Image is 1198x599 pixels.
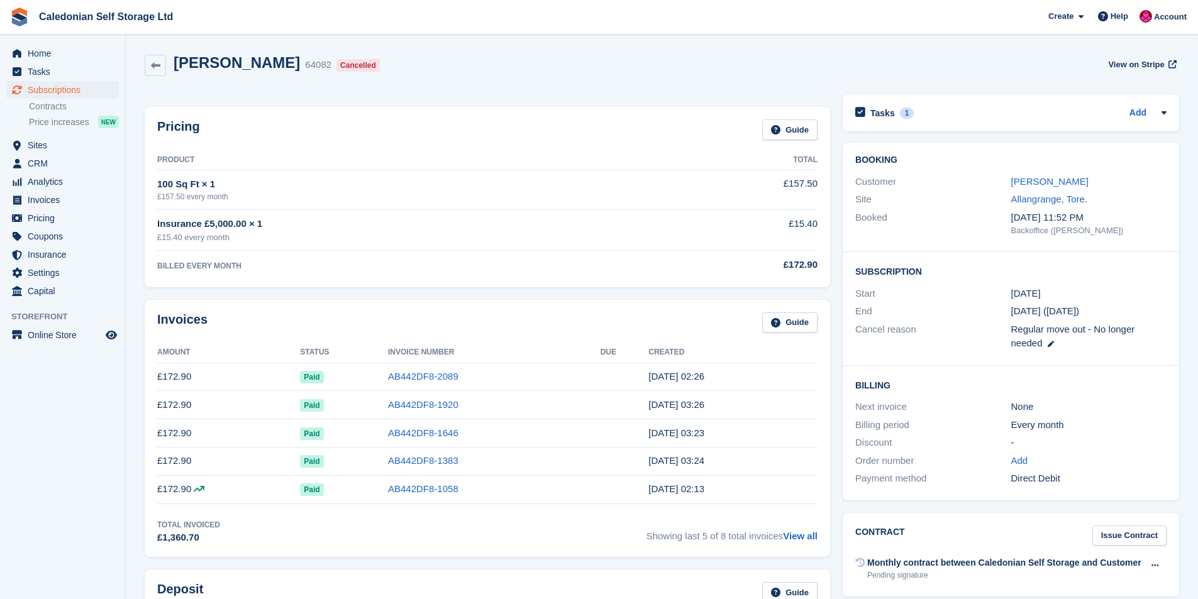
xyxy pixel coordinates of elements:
a: View all [783,530,818,541]
td: £172.90 [157,363,300,391]
h2: Pricing [157,119,200,140]
div: End [855,304,1011,319]
h2: Contract [855,525,905,546]
a: View on Stripe [1103,54,1179,75]
div: Total Invoiced [157,519,220,530]
td: £172.90 [157,475,300,503]
td: £15.40 [656,210,818,251]
a: Preview store [104,327,119,343]
td: £157.50 [656,170,818,209]
td: £172.90 [157,391,300,419]
td: £172.90 [157,419,300,448]
time: 2025-04-01 01:13:12 UTC [648,483,704,494]
span: Paid [300,427,323,440]
span: Sites [28,136,103,154]
a: menu [6,246,119,263]
a: menu [6,81,119,99]
div: NEW [98,116,119,128]
h2: [PERSON_NAME] [174,54,300,71]
span: Pricing [28,209,103,227]
div: - [1011,436,1167,450]
span: Regular move out - No longer needed [1011,324,1135,349]
a: Allangrange, Tore. [1011,194,1087,204]
a: AB442DF8-1646 [388,427,458,438]
a: menu [6,191,119,209]
h2: Tasks [870,107,895,119]
div: Direct Debit [1011,471,1167,486]
span: Paid [300,371,323,383]
div: Next invoice [855,400,1011,414]
span: Storefront [11,310,125,323]
span: Price increases [29,116,89,128]
th: Total [656,150,818,170]
div: Cancelled [336,59,380,72]
span: Paid [300,399,323,412]
span: Help [1111,10,1128,23]
span: [DATE] ([DATE]) [1011,305,1080,316]
a: menu [6,155,119,172]
a: AB442DF8-1058 [388,483,458,494]
div: [DATE] 11:52 PM [1011,211,1167,225]
span: Create [1048,10,1073,23]
a: menu [6,173,119,190]
div: £157.50 every month [157,191,656,202]
span: Invoices [28,191,103,209]
div: Start [855,287,1011,301]
span: Home [28,45,103,62]
a: menu [6,136,119,154]
a: Caledonian Self Storage Ltd [34,6,178,27]
a: Add [1129,106,1146,121]
a: Guide [762,119,818,140]
span: Account [1154,11,1187,23]
a: menu [6,282,119,300]
div: £15.40 every month [157,231,656,244]
a: [PERSON_NAME] [1011,176,1089,187]
div: Every month [1011,418,1167,432]
a: Price increases NEW [29,115,119,129]
div: Monthly contract between Caledonian Self Storage and Customer [867,556,1141,569]
img: stora-icon-8386f47178a22dfd0bd8f6a31ec36ba5ce8667c1dd55bd0f319d3a0aa187defe.svg [10,8,29,26]
div: 64082 [305,58,331,72]
div: Order number [855,454,1011,468]
div: Backoffice ([PERSON_NAME]) [1011,224,1167,237]
span: Online Store [28,326,103,344]
time: 2025-01-01 01:00:00 UTC [1011,287,1041,301]
span: Subscriptions [28,81,103,99]
div: £172.90 [656,258,818,272]
span: Paid [300,455,323,468]
div: Site [855,192,1011,207]
div: 100 Sq Ft × 1 [157,177,656,192]
a: menu [6,228,119,245]
div: BILLED EVERY MONTH [157,260,656,272]
th: Amount [157,343,300,363]
span: Settings [28,264,103,282]
a: menu [6,45,119,62]
div: None [1011,400,1167,414]
a: menu [6,209,119,227]
a: Contracts [29,101,119,113]
span: Showing last 5 of 8 total invoices [646,519,818,545]
div: Cancel reason [855,322,1011,351]
div: £1,360.70 [157,530,220,545]
a: menu [6,264,119,282]
div: Booked [855,211,1011,237]
time: 2025-07-01 02:26:50 UTC [648,399,704,410]
span: Capital [28,282,103,300]
span: View on Stripe [1108,58,1164,71]
time: 2025-06-01 02:23:42 UTC [648,427,704,438]
h2: Invoices [157,312,208,333]
div: Payment method [855,471,1011,486]
a: Add [1011,454,1028,468]
h2: Subscription [855,265,1167,277]
td: £172.90 [157,447,300,475]
span: Tasks [28,63,103,80]
a: Issue Contract [1092,525,1167,546]
span: Insurance [28,246,103,263]
time: 2025-08-01 01:26:52 UTC [648,371,704,382]
a: AB442DF8-2089 [388,371,458,382]
a: Guide [762,312,818,333]
div: Discount [855,436,1011,450]
a: AB442DF8-1383 [388,455,458,466]
a: menu [6,63,119,80]
span: Paid [300,483,323,496]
